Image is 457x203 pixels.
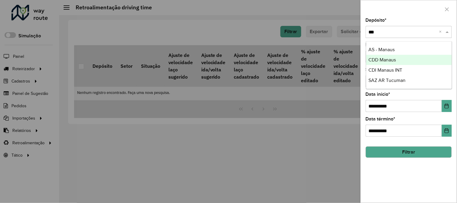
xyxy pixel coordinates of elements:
[366,146,452,158] button: Filtrar
[366,91,390,98] label: Data início
[442,125,452,137] button: Choose Date
[369,78,406,83] span: SAZ AR Tucuman
[369,57,396,62] span: CDD Manaus
[366,115,396,123] label: Data término
[366,41,377,48] label: Setor
[439,28,444,36] span: Clear all
[369,67,402,73] span: CDI Manaus INT
[442,100,452,112] button: Choose Date
[369,47,395,52] span: AS - Manaus
[366,17,387,24] label: Depósito
[366,41,452,89] ng-dropdown-panel: Options list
